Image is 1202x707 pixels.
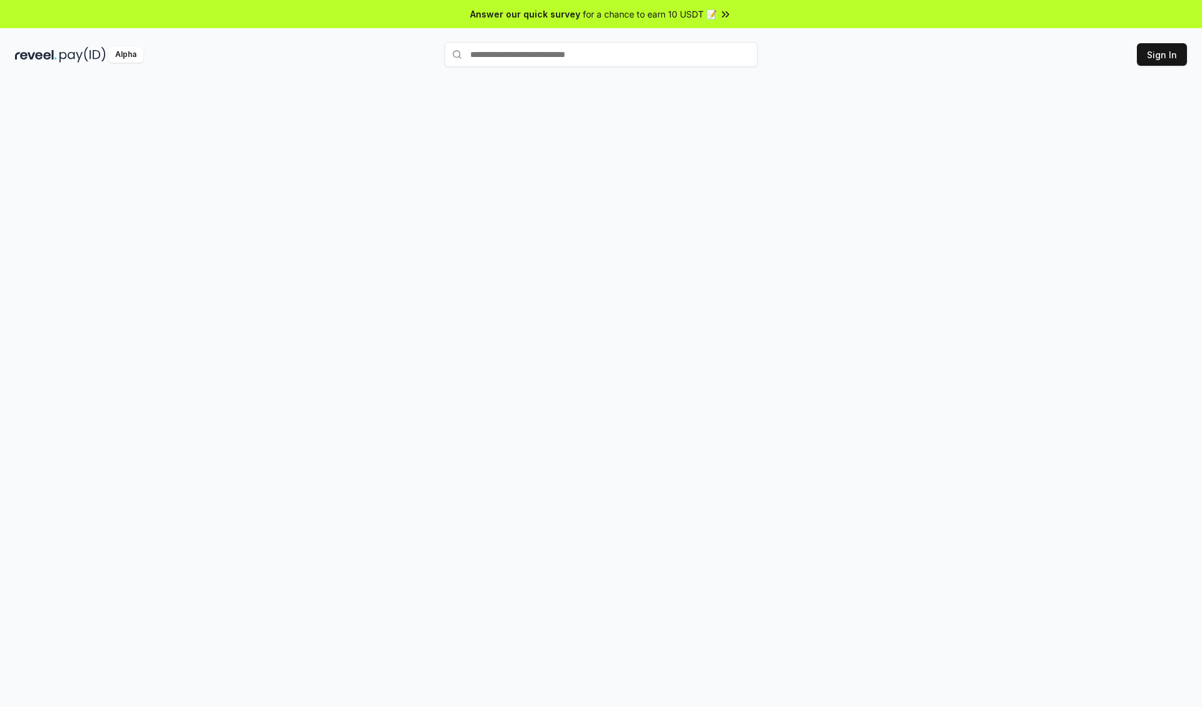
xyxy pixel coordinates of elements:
div: Alpha [108,47,143,63]
span: Answer our quick survey [470,8,580,21]
button: Sign In [1137,43,1187,66]
img: reveel_dark [15,47,57,63]
img: pay_id [59,47,106,63]
span: for a chance to earn 10 USDT 📝 [583,8,717,21]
